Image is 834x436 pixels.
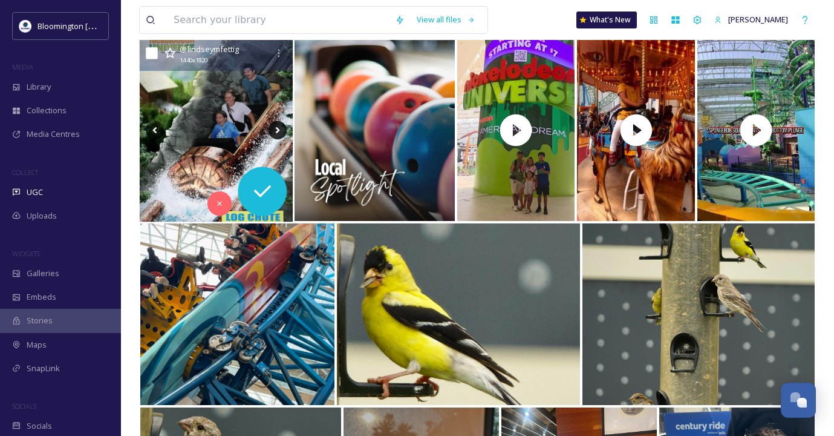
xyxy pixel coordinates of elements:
img: Goldfinch #minnesotavalleynationalwildliferefuge [337,223,580,405]
span: Socials [27,420,52,432]
span: Embeds [27,291,56,303]
img: thumbnail [457,39,575,221]
a: View all files [411,8,481,31]
span: UGC [27,187,43,198]
button: Open Chat [781,383,816,418]
span: Maps [27,339,47,351]
img: Local Fun Meets #NationalBowlingDay! Why travel far when the fun is so close? #WhirlyBall, minute... [295,39,455,221]
input: Search your library [168,7,389,33]
img: thumbnail [577,39,694,221]
span: SOCIALS [12,401,36,411]
img: Quick trip to Minnesota with Avery before school starts! Mall of America, Valley Fair, mini golf,... [140,39,293,222]
a: What's New [576,12,637,28]
img: Avatar Airbender 💨🔥 . . #avatar #avatarthelastairbender #nickelodeonuniverse #mallofamerica #roll... [140,223,334,405]
span: @ lindseymfettig [180,44,239,54]
span: WIDGETS [12,249,40,258]
span: MEDIA [12,62,33,71]
span: SnapLink [27,363,60,374]
a: [PERSON_NAME] [708,8,794,31]
span: Galleries [27,268,59,279]
span: Uploads [27,210,57,222]
span: Media Centres [27,128,80,140]
span: Collections [27,105,67,116]
img: House sparrow, house finch, goldfinch #minnesotavalleynationalwildliferefuge [582,223,815,405]
span: 1440 x 1920 [180,56,207,65]
span: COLLECT [12,168,38,177]
span: Library [27,81,51,93]
span: Bloomington [US_STATE] Travel & Tourism [37,20,189,31]
img: thumbnail [697,39,815,221]
span: Stories [27,315,53,326]
img: 429649847_804695101686009_1723528578384153789_n.jpg [19,20,31,32]
span: [PERSON_NAME] [728,14,788,25]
